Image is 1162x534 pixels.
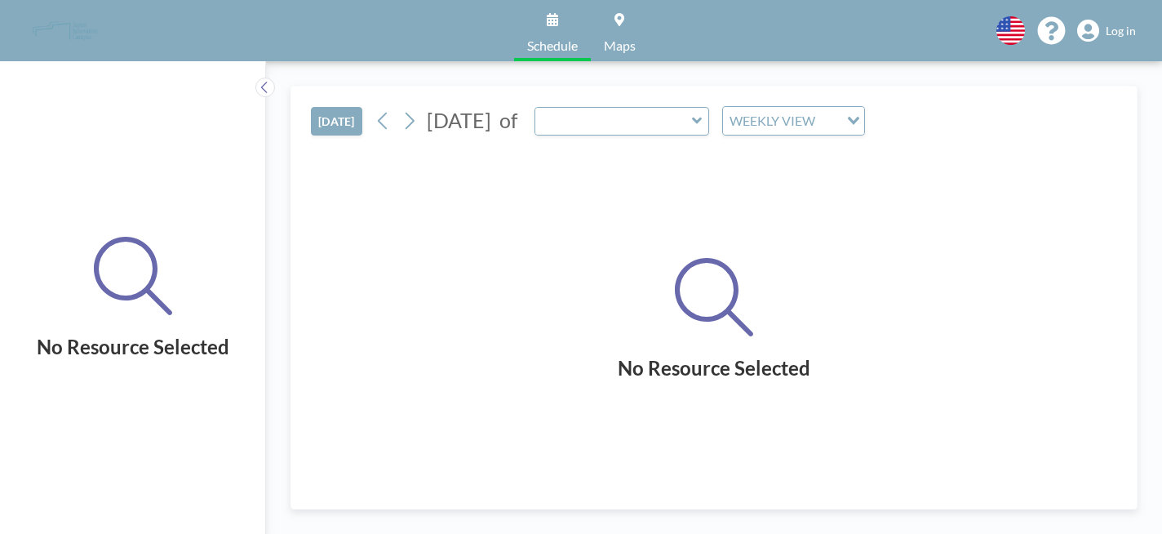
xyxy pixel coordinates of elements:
img: organization-logo [26,15,104,47]
button: [DATE] [311,107,362,136]
span: [DATE] [427,108,491,132]
a: Log in [1077,20,1136,42]
input: Search for option [820,110,837,131]
span: Schedule [527,39,578,52]
span: Log in [1106,24,1136,38]
h2: No Resource Selected [311,356,1117,380]
div: Search for option [723,107,864,135]
span: Maps [604,39,636,52]
span: WEEKLY VIEW [726,110,818,131]
span: of [499,108,517,133]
